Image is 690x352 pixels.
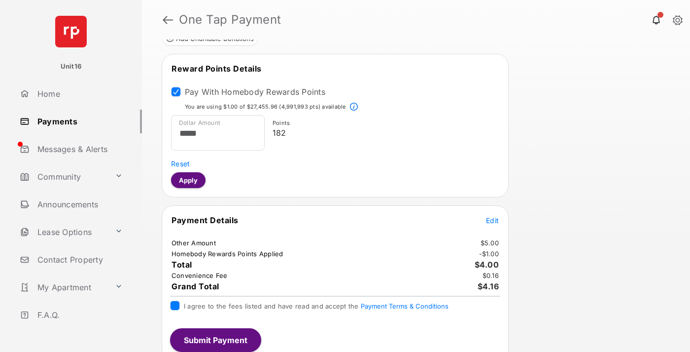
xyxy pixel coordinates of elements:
[16,82,142,106] a: Home
[172,260,192,270] span: Total
[16,303,142,327] a: F.A.Q.
[55,16,87,47] img: svg+xml;base64,PHN2ZyB4bWxucz0iaHR0cDovL3d3dy53My5vcmcvMjAwMC9zdmciIHdpZHRoPSI2NCIgaGVpZ2h0PSI2NC...
[486,215,499,225] button: Edit
[185,103,346,111] p: You are using $1.00 of $27,455.96 (4,991,993 pts) available
[16,110,142,133] a: Payments
[16,275,111,299] a: My Apartment
[171,238,216,247] td: Other Amount
[475,260,499,270] span: $4.00
[172,64,262,74] span: Reward Points Details
[480,238,499,247] td: $5.00
[171,172,206,188] button: Apply
[482,271,499,280] td: $0.16
[171,159,190,168] span: Reset
[361,302,448,310] button: I agree to the fees listed and have read and accept the
[479,249,500,258] td: - $1.00
[16,193,142,216] a: Announcements
[184,302,448,310] span: I agree to the fees listed and have read and accept the
[171,249,284,258] td: Homebody Rewards Points Applied
[16,248,142,272] a: Contact Property
[478,281,499,291] span: $4.16
[179,14,281,26] strong: One Tap Payment
[171,158,190,168] button: Reset
[61,62,82,72] p: Unit16
[172,281,219,291] span: Grand Total
[16,220,111,244] a: Lease Options
[171,271,228,280] td: Convenience Fee
[273,119,495,127] p: Points
[16,165,111,189] a: Community
[273,127,495,139] p: 182
[172,215,239,225] span: Payment Details
[170,328,261,352] button: Submit Payment
[486,216,499,225] span: Edit
[185,87,325,97] label: Pay With Homebody Rewards Points
[16,137,142,161] a: Messages & Alerts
